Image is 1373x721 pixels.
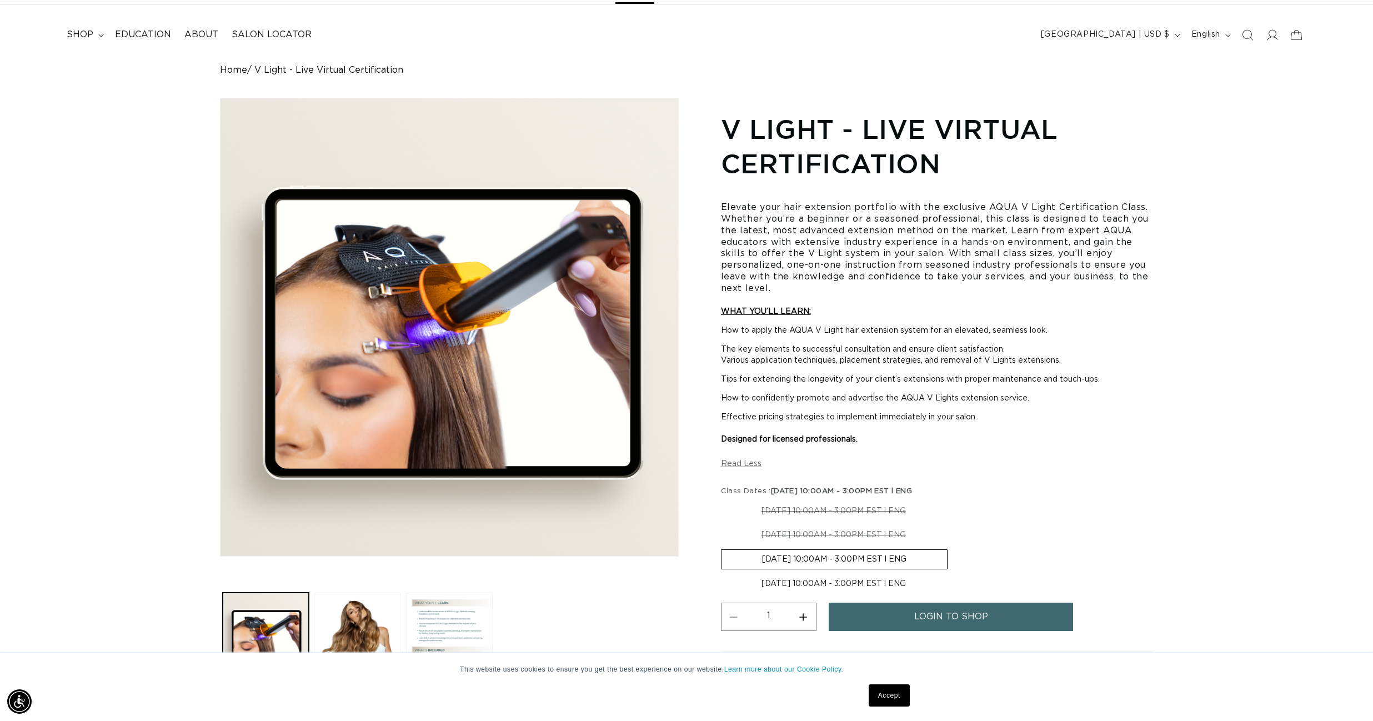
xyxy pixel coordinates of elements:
h4: Elevate your hair extension portfolio with the exclusive AQUA V Light Certification Class. Whethe... [721,202,1153,294]
span: WHAT YOU’LL LEARN: [721,308,811,316]
p: How to confidently promote and advertise the AQUA V Lights extension service. [721,393,1153,404]
span: [GEOGRAPHIC_DATA] | USD $ [1041,29,1170,41]
span: shop [67,29,93,41]
button: [GEOGRAPHIC_DATA] | USD $ [1034,24,1185,46]
label: [DATE] 10:00AM - 3:00PM EST l ENG [721,574,946,593]
span: Salon Locator [232,29,312,41]
a: Home [220,65,247,76]
a: Accept [869,684,910,707]
p: This website uses cookies to ensure you get the best experience on our website. [460,664,913,674]
button: Load image 2 in gallery view [314,593,400,679]
p: How to apply the AQUA V Light hair extension system for an elevated, seamless look. [721,325,1153,336]
button: Load image 1 in gallery view [223,593,309,679]
span: Education [115,29,171,41]
span: English [1191,29,1220,41]
legend: Class Dates : [721,486,913,497]
summary: shop [60,22,108,47]
p: Effective pricing strategies to implement immediately in your salon. [721,412,1153,445]
media-gallery: Gallery Viewer [220,98,679,682]
iframe: Chat Widget [1317,668,1373,721]
span: login to shop [914,603,988,631]
a: Learn more about our Cookie Policy. [724,665,844,673]
h1: V Light - Live Virtual Certification [721,112,1153,181]
a: Salon Locator [225,22,318,47]
button: Load image 3 in gallery view [406,593,492,679]
button: English [1185,24,1235,46]
a: login to shop [829,603,1073,631]
summary: Search [1235,23,1260,47]
nav: breadcrumbs [220,65,1153,76]
label: [DATE] 10:00AM - 3:00PM EST l ENG [721,502,946,520]
p: The key elements to successful consultation and ensure client satisfaction. Various application t... [721,344,1153,366]
a: About [178,22,225,47]
b: Designed for licensed professionals. [721,435,858,443]
span: V Light - Live Virtual Certification [254,65,403,76]
div: Accessibility Menu [7,689,32,714]
label: [DATE] 10:00AM - 3:00PM EST l ENG [721,549,948,569]
p: Tips for extending the longevity of your client’s extensions with proper maintenance and touch-ups. [721,374,1153,385]
label: [DATE] 10:00AM - 3:00PM EST l ENG [721,525,946,544]
button: Read Less [721,459,761,469]
a: Education [108,22,178,47]
span: About [184,29,218,41]
span: [DATE] 10:00AM - 3:00PM EST l ENG [771,488,912,495]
